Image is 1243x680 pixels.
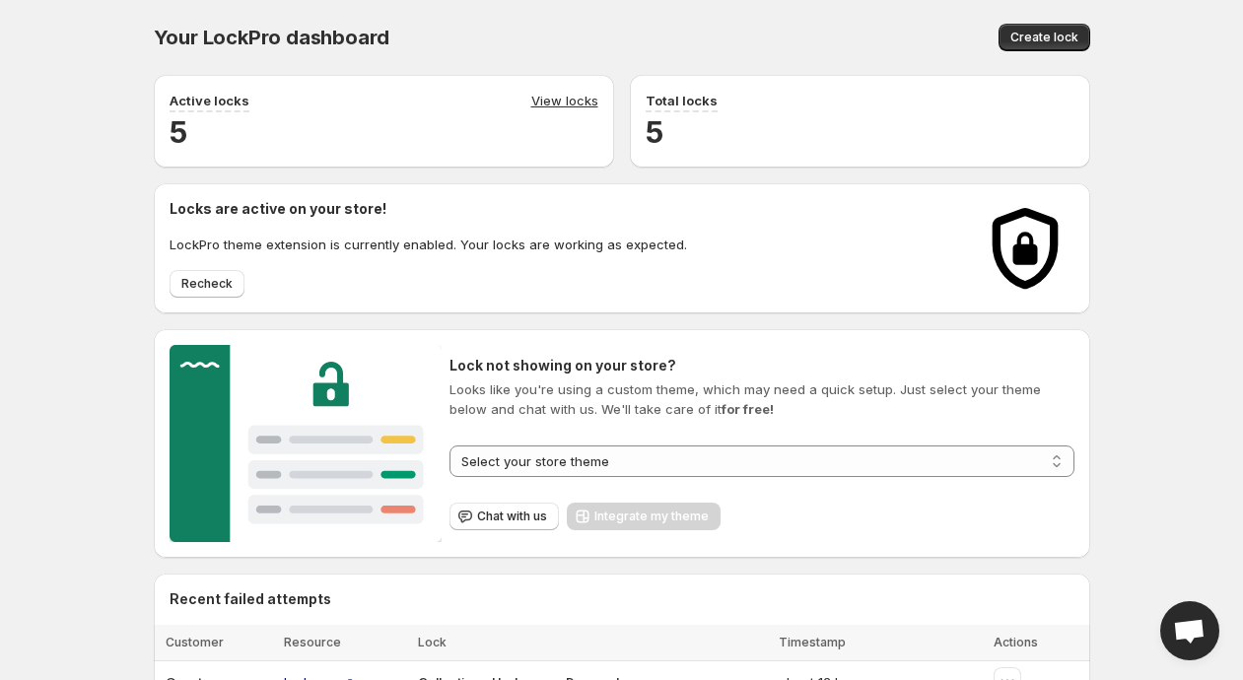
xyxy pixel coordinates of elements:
span: Your LockPro dashboard [154,26,390,49]
p: Looks like you're using a custom theme, which may need a quick setup. Just select your theme belo... [449,379,1073,419]
p: LockPro theme extension is currently enabled. Your locks are working as expected. [170,235,687,254]
span: Actions [994,635,1038,649]
a: Open chat [1160,601,1219,660]
p: Total locks [646,91,718,110]
span: Recheck [181,276,233,292]
button: Recheck [170,270,244,298]
a: View locks [531,91,598,112]
h2: 5 [646,112,1074,152]
h2: Recent failed attempts [170,589,331,609]
span: Create lock [1010,30,1078,45]
strong: for free! [722,401,774,417]
img: Customer support [170,345,443,542]
img: Locks activated [976,199,1074,298]
span: Timestamp [779,635,846,649]
button: Chat with us [449,503,559,530]
span: Chat with us [477,509,547,524]
span: Resource [284,635,341,649]
h2: 5 [170,112,598,152]
span: Lock [418,635,447,649]
p: Active locks [170,91,249,110]
h2: Lock not showing on your store? [449,356,1073,375]
button: Create lock [999,24,1090,51]
h2: Locks are active on your store! [170,199,687,219]
span: Customer [166,635,224,649]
